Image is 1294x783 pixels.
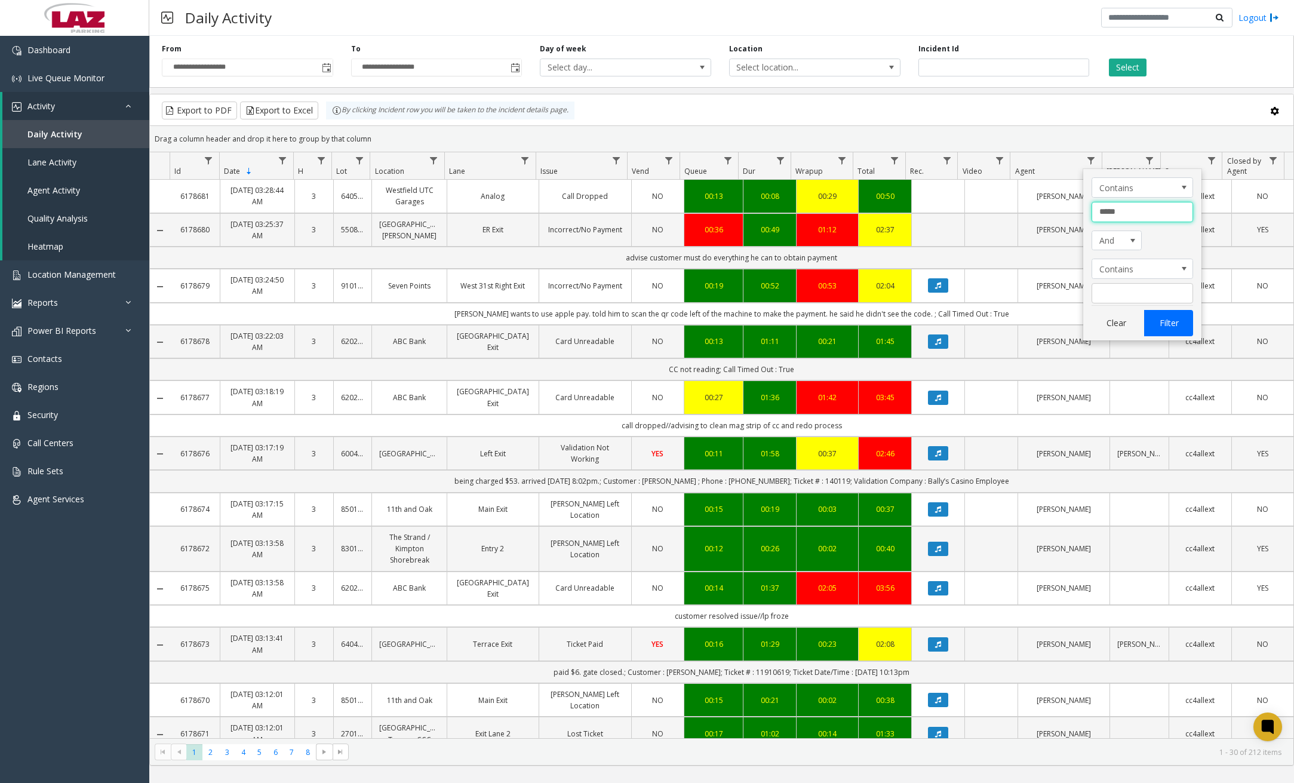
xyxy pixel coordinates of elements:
[691,543,736,554] a: 00:12
[379,280,439,291] a: Seven Points
[2,92,149,120] a: Activity
[240,102,318,119] button: Export to Excel
[804,336,851,347] a: 00:21
[652,336,663,346] span: NO
[608,152,625,168] a: Issue Filter Menu
[341,582,365,594] a: 620227
[27,297,58,308] span: Reports
[2,120,149,148] a: Daily Activity
[751,392,789,403] div: 01:36
[1025,280,1102,291] a: [PERSON_NAME]
[546,442,623,465] a: Validation Not Working
[939,152,955,168] a: Rec. Filter Menu
[12,383,21,392] img: 'icon'
[652,281,663,291] span: NO
[170,470,1293,492] td: being charged $53. arrived [DATE] 8:02pm.; Customer : [PERSON_NAME] ; Phone : [PHONE_NUMBER]; Tic...
[228,577,287,600] a: [DATE] 03:13:58 AM
[341,543,365,554] a: 830197
[341,336,365,347] a: 620227
[729,44,763,54] label: Location
[341,280,365,291] a: 910120
[730,59,866,76] span: Select location...
[866,448,904,459] a: 02:46
[425,152,441,168] a: Location Filter Menu
[1257,583,1268,593] span: YES
[639,392,677,403] a: NO
[691,503,736,515] div: 00:15
[639,191,677,202] a: NO
[751,638,789,650] a: 01:29
[804,638,851,650] div: 00:23
[1270,11,1279,24] img: logout
[1025,224,1102,235] a: [PERSON_NAME]
[751,224,789,235] a: 00:49
[866,336,904,347] a: 01:45
[1238,11,1279,24] a: Logout
[1239,448,1286,459] a: YES
[866,224,904,235] a: 02:37
[866,582,904,594] div: 03:56
[170,303,1293,325] td: [PERSON_NAME] wants to use apple pay. told him to scan the qr code left of the machine to make th...
[651,449,663,459] span: YES
[639,638,677,650] a: YES
[454,280,531,291] a: West 31st Right Exit
[866,638,904,650] a: 02:08
[302,280,326,291] a: 3
[341,448,365,459] a: 600405
[691,392,736,403] a: 00:27
[1239,638,1286,650] a: NO
[1257,544,1268,554] span: YES
[1109,59,1147,76] button: Select
[2,176,149,204] a: Agent Activity
[546,336,623,347] a: Card Unreadable
[27,185,80,196] span: Agent Activity
[652,544,663,554] span: NO
[228,538,287,560] a: [DATE] 03:13:58 AM
[751,336,789,347] div: 01:11
[1176,503,1224,515] a: cc4allext
[1176,336,1224,347] a: cc4allext
[228,219,287,241] a: [DATE] 03:25:37 AM
[804,582,851,594] a: 02:05
[150,394,170,403] a: Collapse Details
[691,448,736,459] div: 00:11
[27,325,96,336] span: Power BI Reports
[517,152,533,168] a: Lane Filter Menu
[1239,392,1286,403] a: NO
[379,392,439,403] a: ABC Bank
[1257,336,1268,346] span: NO
[454,503,531,515] a: Main Exit
[1239,191,1286,202] a: NO
[804,503,851,515] a: 00:03
[27,213,88,224] span: Quality Analysis
[652,392,663,403] span: NO
[150,337,170,347] a: Collapse Details
[804,280,851,291] div: 00:53
[228,185,287,207] a: [DATE] 03:28:44 AM
[1257,225,1268,235] span: YES
[751,280,789,291] a: 00:52
[639,543,677,554] a: NO
[319,59,333,76] span: Toggle popup
[12,495,21,505] img: 'icon'
[150,584,170,594] a: Collapse Details
[302,582,326,594] a: 3
[177,336,212,347] a: 6178678
[546,538,623,560] a: [PERSON_NAME] Left Location
[751,448,789,459] a: 01:58
[379,336,439,347] a: ABC Bank
[341,392,365,403] a: 620227
[804,543,851,554] div: 00:02
[341,503,365,515] a: 850107
[1257,639,1268,649] span: NO
[332,106,342,115] img: infoIcon.svg
[150,226,170,235] a: Collapse Details
[751,503,789,515] a: 00:19
[1176,582,1224,594] a: cc4allext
